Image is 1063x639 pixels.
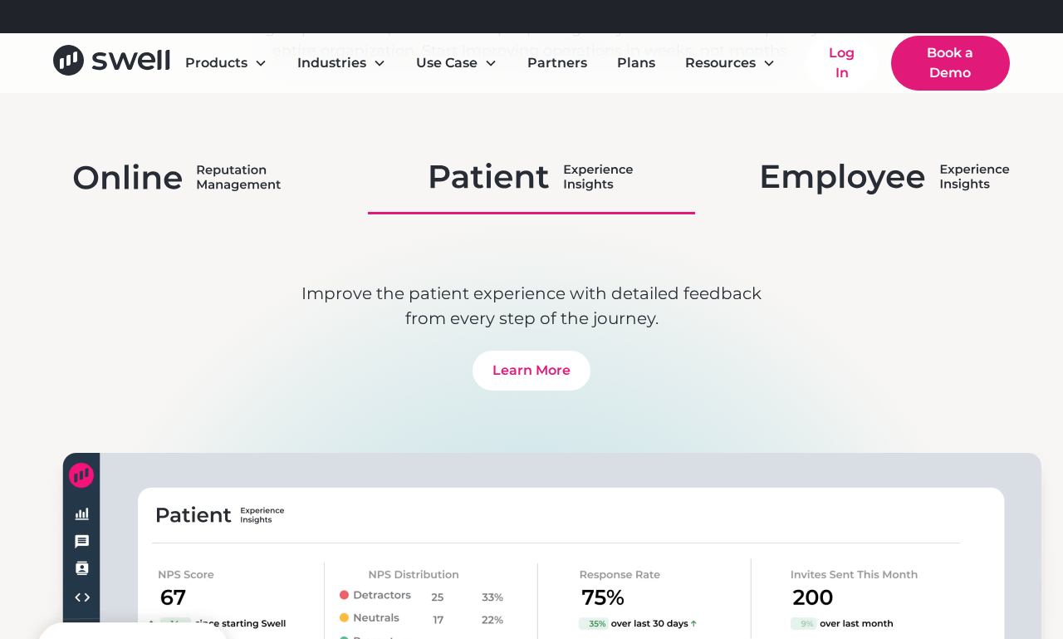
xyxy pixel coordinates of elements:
a: Log In [806,37,878,90]
div: Products [185,53,247,73]
div: Use Case [416,53,478,73]
div: Resources [672,47,789,80]
a: Mobile Terms of Service [2,284,388,307]
a: Partners [514,47,600,80]
span: Phone number [214,136,318,152]
div: Industries [297,53,366,73]
div: Products [172,47,281,80]
a: Privacy Policy [51,296,114,307]
div: Use Case [403,47,511,80]
div: Resources [685,53,756,73]
a: Plans [604,47,669,80]
a: Book a Demo [891,36,1010,91]
input: Submit [169,450,261,485]
div: Industries [284,47,399,80]
a: Learn More [473,351,590,391]
p: Improve the patient experience with detailed feedback from every step of the journey. [299,281,764,331]
a: home [53,45,172,82]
